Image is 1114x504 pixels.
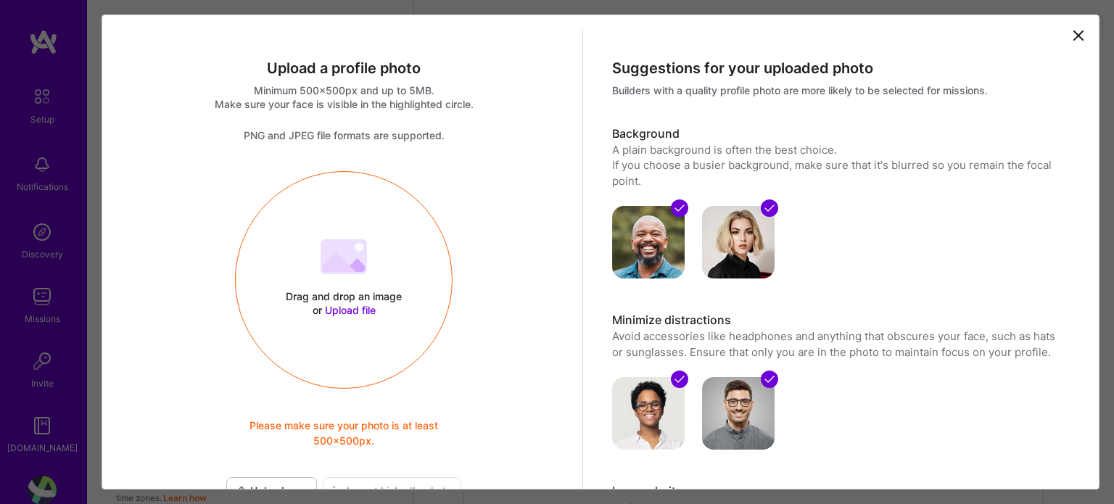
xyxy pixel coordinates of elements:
div: If you choose a busier background, make sure that it's blurred so you remain the focal point. [612,157,1067,189]
h3: Image clarity [612,484,1067,500]
img: avatar [702,206,775,278]
div: PNG and JPEG file formats are supported. [117,128,572,142]
img: avatar [702,377,775,450]
img: avatar [612,377,685,450]
div: Minimum 500x500px and up to 5MB. [117,83,572,97]
span: Upload new [236,484,308,498]
span: Import LinkedIn photo [332,484,452,498]
div: A plain background is often the best choice. [612,142,1067,157]
span: Upload file [325,304,376,316]
span: Please make sure your photo is at least 500x500px. [223,418,464,448]
div: Suggestions for your uploaded photo [612,59,1067,78]
img: avatar [612,206,685,278]
i: icon LinkedInDarkV2 [332,485,344,497]
p: Avoid accessories like headphones and anything that obscures your face, such as hats or sunglasse... [612,329,1067,360]
h3: Background [612,126,1067,142]
div: Make sure your face is visible in the highlighted circle. [117,97,572,111]
div: Drag and drop an image or [282,289,405,317]
div: Upload a profile photo [117,59,572,78]
div: Builders with a quality profile photo are more likely to be selected for missions. [612,83,1067,97]
i: icon UploadDark [236,485,247,497]
h3: Minimize distractions [612,313,1067,329]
